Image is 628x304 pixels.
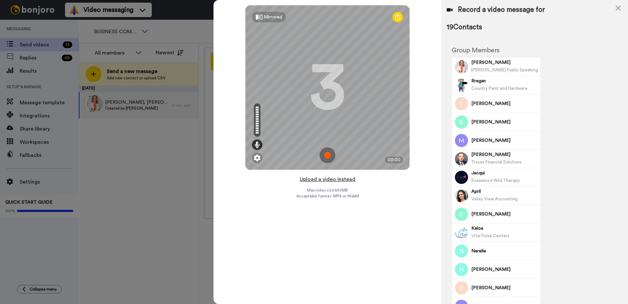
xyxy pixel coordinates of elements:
span: [PERSON_NAME] [471,285,538,291]
img: Image of Reagan [455,97,468,110]
img: Image of Kaloa [455,226,468,239]
span: [PERSON_NAME] [471,59,538,66]
span: Vital Pulse Centers [471,234,509,238]
span: Rregan [471,78,538,84]
img: ic_record_start.svg [320,147,335,163]
span: [PERSON_NAME] [471,137,538,144]
img: Image of Nicole [455,263,468,276]
img: Image of Rachel [455,281,468,294]
span: [PERSON_NAME] [471,211,538,217]
img: Image of Kate [455,60,468,73]
span: [PERSON_NAME] [471,151,538,158]
span: [PERSON_NAME] [471,100,538,107]
span: Valley View Accounting [471,197,518,201]
img: Image of Kathleen [455,115,468,129]
span: April [471,188,538,195]
span: Narelle [471,248,538,254]
span: [PERSON_NAME] Public Speaking [471,68,538,72]
img: Profile Image [455,79,468,92]
div: 00:00 [385,157,403,163]
span: Tracer Financial Solutions [471,160,522,164]
span: Jacqui [471,170,538,176]
img: ic_gear.svg [254,155,260,161]
span: Kaloa [471,225,538,232]
span: Max video size: 500 MB [307,188,348,193]
img: Image of Maggie [455,134,468,147]
img: Image of April [455,189,468,202]
img: Image of Jacqui [455,171,468,184]
img: Image of Kylie [455,208,468,221]
button: Upload a video instead [298,175,357,184]
h2: Group Members [452,47,541,54]
span: Country Paint and Hardware [471,86,527,90]
div: 3 [309,63,346,112]
span: Rosewood Wild Therapy [471,178,520,183]
img: Image of Narelle [455,244,468,258]
span: Acceptable format: MP4 or WebM [296,193,359,199]
span: [PERSON_NAME] [471,119,538,125]
span: [PERSON_NAME] [471,266,538,273]
img: Image of Nikola [455,152,468,165]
